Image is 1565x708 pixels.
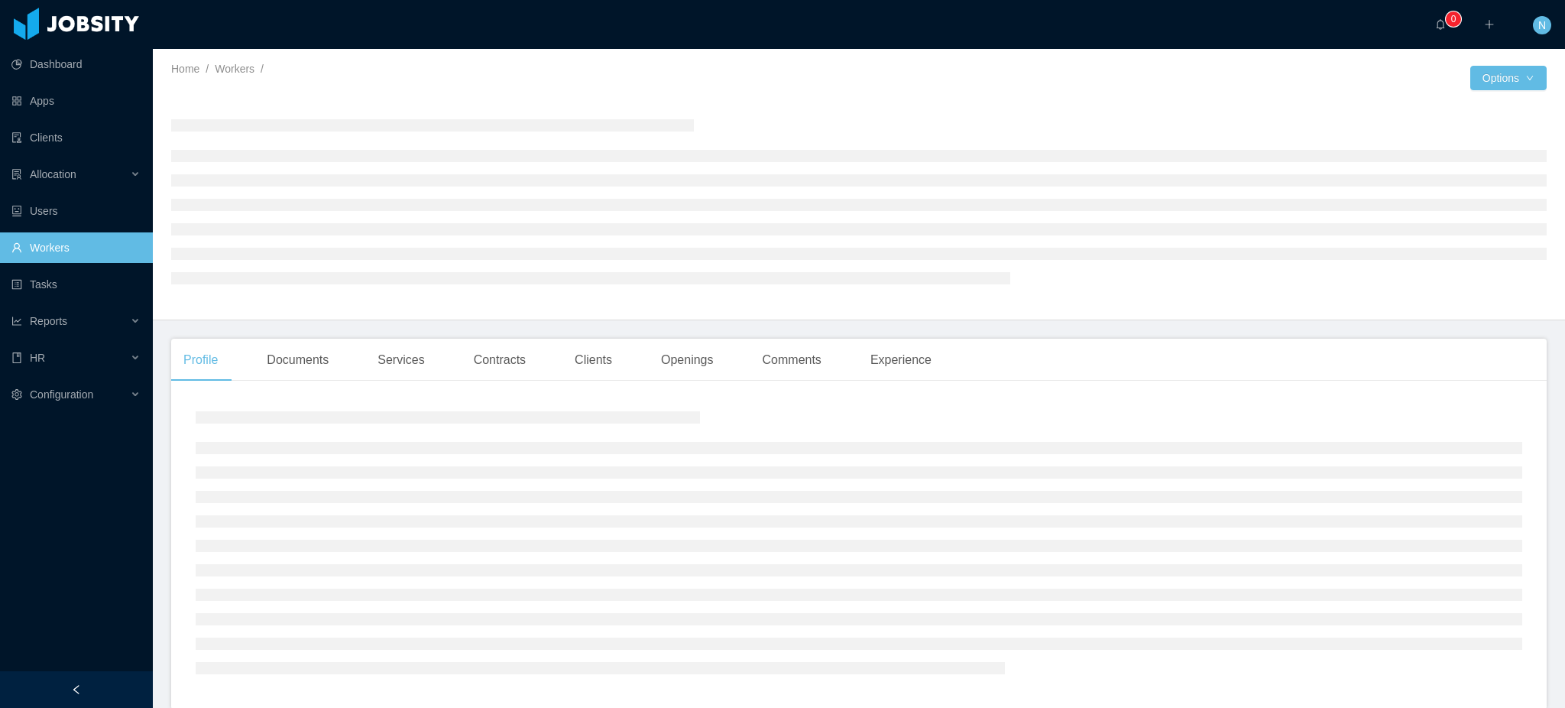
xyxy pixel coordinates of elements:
[30,352,45,364] span: HR
[11,316,22,326] i: icon: line-chart
[11,389,22,400] i: icon: setting
[11,49,141,80] a: icon: pie-chartDashboard
[30,168,76,180] span: Allocation
[1446,11,1461,27] sup: 0
[11,122,141,153] a: icon: auditClients
[11,352,22,363] i: icon: book
[261,63,264,75] span: /
[1538,16,1546,34] span: N
[30,315,67,327] span: Reports
[649,339,726,382] div: Openings
[365,339,436,382] div: Services
[1470,66,1547,90] button: Optionsicon: down
[215,63,254,75] a: Workers
[1435,19,1446,30] i: icon: bell
[11,196,141,226] a: icon: robotUsers
[254,339,341,382] div: Documents
[1484,19,1495,30] i: icon: plus
[11,169,22,180] i: icon: solution
[171,339,230,382] div: Profile
[11,232,141,263] a: icon: userWorkers
[11,269,141,300] a: icon: profileTasks
[30,388,93,401] span: Configuration
[11,86,141,116] a: icon: appstoreApps
[562,339,624,382] div: Clients
[206,63,209,75] span: /
[858,339,944,382] div: Experience
[171,63,199,75] a: Home
[750,339,834,382] div: Comments
[462,339,538,382] div: Contracts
